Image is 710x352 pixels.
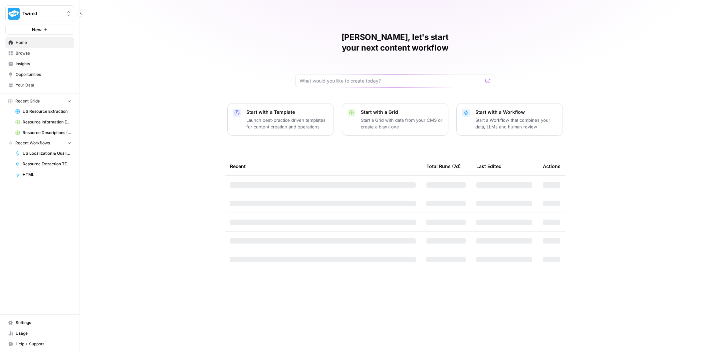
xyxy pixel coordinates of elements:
p: Start a Grid with data from your CMS or create a blank one [361,117,443,130]
a: Settings [5,317,74,328]
span: Usage [16,330,71,336]
button: Start with a TemplateLaunch best-practice driven templates for content creation and operations [227,103,334,136]
a: Your Data [5,80,74,90]
a: Resource Descriptions (+Flair) [12,127,74,138]
a: Resource Extraction TEST [12,159,74,169]
a: Usage [5,328,74,339]
button: Recent Grids [5,96,74,106]
div: Last Edited [476,157,502,175]
a: Opportunities [5,69,74,80]
div: Actions [543,157,561,175]
button: New [5,25,74,35]
p: Start a Workflow that combines your data, LLMs and human review [475,117,557,130]
button: Recent Workflows [5,138,74,148]
a: Home [5,37,74,48]
span: US Resource Extraction [23,108,71,114]
span: Twinkl [22,10,63,17]
input: What would you like to create today? [300,78,483,84]
a: Insights [5,59,74,69]
button: Workspace: Twinkl [5,5,74,22]
a: Resource Information Extraction Grid (1) [12,117,74,127]
span: Insights [16,61,71,67]
button: Help + Support [5,339,74,349]
span: Home [16,40,71,46]
span: Opportunities [16,72,71,78]
h1: [PERSON_NAME], let's start your next content workflow [295,32,495,53]
a: US Localization & Quality Check [12,148,74,159]
a: Browse [5,48,74,59]
span: Your Data [16,82,71,88]
p: Start with a Template [246,109,328,115]
p: Start with a Workflow [475,109,557,115]
span: Resource Descriptions (+Flair) [23,130,71,136]
span: New [32,26,42,33]
span: US Localization & Quality Check [23,150,71,156]
button: Start with a WorkflowStart a Workflow that combines your data, LLMs and human review [456,103,563,136]
img: Twinkl Logo [8,8,20,20]
span: Recent Grids [15,98,40,104]
span: Resource Information Extraction Grid (1) [23,119,71,125]
a: HTML [12,169,74,180]
span: Resource Extraction TEST [23,161,71,167]
p: Start with a Grid [361,109,443,115]
p: Launch best-practice driven templates for content creation and operations [246,117,328,130]
a: US Resource Extraction [12,106,74,117]
span: Help + Support [16,341,71,347]
button: Start with a GridStart a Grid with data from your CMS or create a blank one [342,103,448,136]
span: Settings [16,320,71,326]
span: Recent Workflows [15,140,50,146]
span: Browse [16,50,71,56]
div: Total Runs (7d) [426,157,461,175]
span: HTML [23,172,71,178]
div: Recent [230,157,416,175]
